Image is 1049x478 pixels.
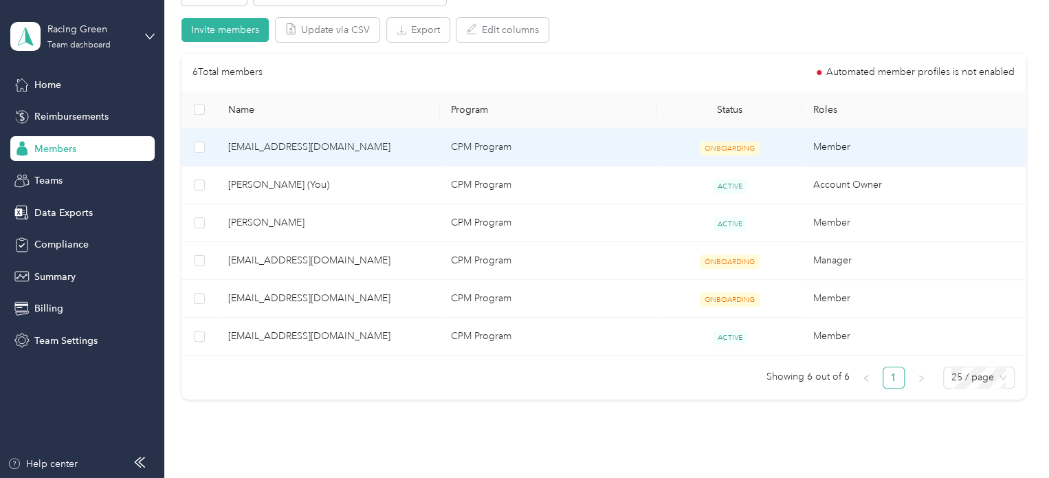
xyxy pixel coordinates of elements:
span: [EMAIL_ADDRESS][DOMAIN_NAME] [228,253,429,268]
span: ONBOARDING [700,254,760,269]
span: [PERSON_NAME] (You) [228,177,429,193]
span: Compliance [34,237,89,252]
th: Roles [802,91,1025,129]
span: ONBOARDING [700,292,760,307]
button: Invite members [181,18,269,42]
button: Edit columns [456,18,549,42]
th: Program [440,91,657,129]
li: 1 [883,367,905,389]
td: CPM Program [440,166,657,204]
button: left [855,367,877,389]
td: ONBOARDING [657,129,802,166]
span: Name [228,104,429,116]
td: Adrienne (You) [217,166,440,204]
button: right [910,367,932,389]
td: CPM Program [440,280,657,318]
td: CPM Program [440,204,657,242]
iframe: Everlance-gr Chat Button Frame [972,401,1049,478]
div: Page Size [943,367,1015,389]
span: Data Exports [34,206,93,220]
td: dougal@racinggreengroup.com [217,242,440,280]
span: ACTIVE [713,217,747,231]
li: Next Page [910,367,932,389]
span: Billing [34,301,63,316]
span: Showing 6 out of 6 [766,367,850,387]
span: ACTIVE [713,330,747,345]
td: CPM Program [440,318,657,356]
a: 1 [883,367,904,388]
span: Members [34,142,76,156]
span: [EMAIL_ADDRESS][DOMAIN_NAME] [228,329,429,344]
span: Team Settings [34,334,98,348]
button: Export [387,18,450,42]
td: Franco Samanez [217,204,440,242]
td: ONBOARDING [657,242,802,280]
td: CPM Program [440,242,657,280]
td: CPM Program [440,129,657,166]
td: Member [802,280,1025,318]
button: Help center [8,457,78,471]
span: Teams [34,173,63,188]
span: Summary [34,270,76,284]
span: 25 / page [951,367,1006,388]
td: Member [802,204,1025,242]
span: [EMAIL_ADDRESS][DOMAIN_NAME] [228,291,429,306]
span: Home [34,78,61,92]
span: ONBOARDING [700,141,760,155]
span: right [917,374,925,382]
li: Previous Page [855,367,877,389]
td: isaiascotiy44@gmail.com [217,129,440,166]
th: Name [217,91,440,129]
span: [EMAIL_ADDRESS][DOMAIN_NAME] [228,140,429,155]
td: Member [802,129,1025,166]
span: Reimbursements [34,109,109,124]
td: poppafisherman87@gmail.com [217,280,440,318]
td: Manager [802,242,1025,280]
td: danielcortes031981@gmail.com [217,318,440,356]
span: [PERSON_NAME] [228,215,429,230]
span: left [862,374,870,382]
th: Status [657,91,802,129]
span: Automated member profiles is not enabled [826,67,1015,77]
td: ONBOARDING [657,280,802,318]
td: Account Owner [802,166,1025,204]
div: Racing Green [47,22,133,36]
td: Member [802,318,1025,356]
div: Team dashboard [47,41,111,50]
span: ACTIVE [713,179,747,193]
button: Update via CSV [276,18,379,42]
p: 6 Total members [192,65,263,80]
